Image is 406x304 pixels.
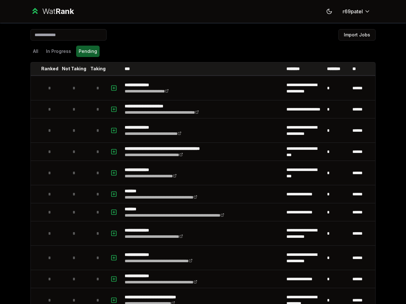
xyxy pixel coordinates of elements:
[338,29,376,41] button: Import Jobs
[30,46,41,57] button: All
[41,66,58,72] p: Ranked
[337,6,376,17] button: r69patel
[42,6,74,16] div: Wat
[62,66,86,72] p: Not Taking
[43,46,74,57] button: In Progress
[30,6,74,16] a: WatRank
[76,46,100,57] button: Pending
[90,66,106,72] p: Taking
[56,7,74,16] span: Rank
[343,8,363,15] span: r69patel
